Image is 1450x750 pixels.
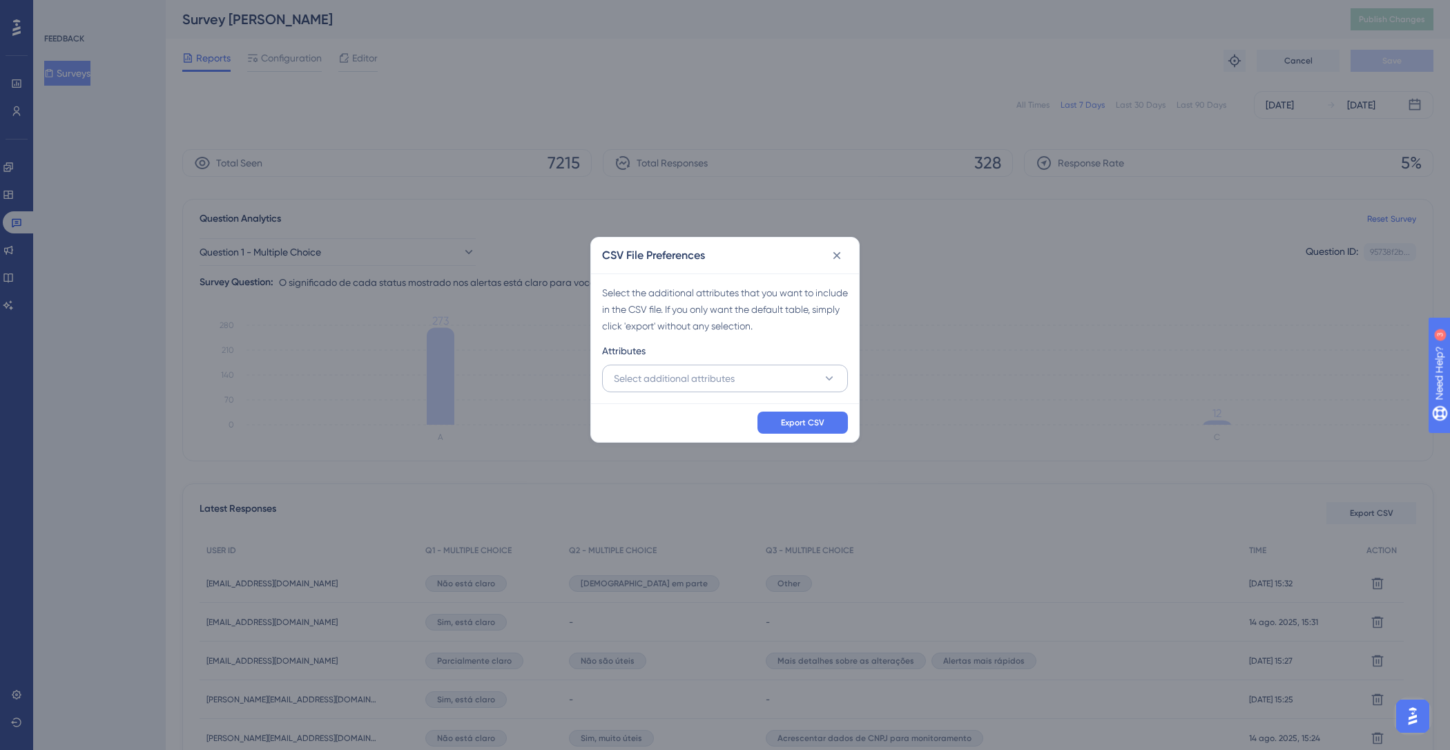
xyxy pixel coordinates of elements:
div: 3 [96,7,100,18]
span: Select additional attributes [614,370,735,387]
span: Export CSV [781,417,824,428]
span: Attributes [602,343,646,359]
iframe: UserGuiding AI Assistant Launcher [1392,695,1433,737]
h2: CSV File Preferences [602,247,705,264]
span: Need Help? [32,3,86,20]
div: Select the additional attributes that you want to include in the CSV file. If you only want the d... [602,285,848,334]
